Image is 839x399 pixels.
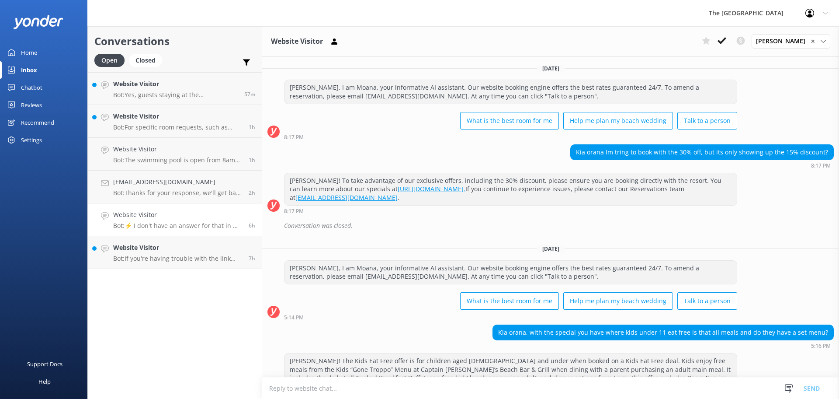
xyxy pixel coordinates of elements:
div: Open [94,54,125,67]
a: [EMAIL_ADDRESS][DOMAIN_NAME] [295,193,398,202]
span: Sep 23 2025 03:04pm (UTC -10:00) Pacific/Honolulu [249,123,255,131]
button: What is the best room for me [460,292,559,310]
span: Sep 23 2025 02:33pm (UTC -10:00) Pacific/Honolulu [249,189,255,196]
span: Sep 23 2025 03:42pm (UTC -10:00) Pacific/Honolulu [244,91,255,98]
a: Open [94,55,129,65]
button: Talk to a person [677,112,737,129]
span: [PERSON_NAME] [756,36,811,46]
h4: Website Visitor [113,243,242,252]
h4: Website Visitor [113,79,238,89]
img: yonder-white-logo.png [13,15,63,29]
a: [EMAIL_ADDRESS][DOMAIN_NAME]Bot:Thanks for your response, we'll get back to you as soon as we can... [88,171,262,203]
div: Recommend [21,114,54,131]
h4: Website Visitor [113,144,242,154]
span: Sep 23 2025 09:49am (UTC -10:00) Pacific/Honolulu [249,222,255,229]
button: What is the best room for me [460,112,559,129]
div: Kia orana, with the special you have where kids under 11 eat free is that all meals and do they h... [493,325,833,340]
p: Bot: ⚡ I don't have an answer for that in my knowledge base. Please try and rephrase your questio... [113,222,242,230]
p: Bot: If you're having trouble with the link provided, please contact our friendly Reservations te... [113,255,242,262]
div: Chatbot [21,79,42,96]
div: [PERSON_NAME]! To take advantage of our exclusive offers, including the 30% discount, please ensu... [284,173,737,205]
span: Sep 23 2025 09:38am (UTC -10:00) Pacific/Honolulu [249,255,255,262]
div: Inbox [21,61,37,79]
div: Settings [21,131,42,149]
div: Reviews [21,96,42,114]
div: Sep 22 2025 05:14pm (UTC -10:00) Pacific/Honolulu [284,314,737,320]
div: Kia orana Im tring to book with the 30% off, but its only showing up the 15% discount? [571,145,833,160]
a: Website VisitorBot:If you're having trouble with the link provided, please contact our friendly R... [88,236,262,269]
h4: [EMAIL_ADDRESS][DOMAIN_NAME] [113,177,242,187]
p: Bot: Yes, guests staying at the [GEOGRAPHIC_DATA] – On the Beach have access to the amenities and... [113,91,238,99]
div: Sep 19 2025 08:17pm (UTC -10:00) Pacific/Honolulu [570,162,834,168]
a: [URL][DOMAIN_NAME]. [398,185,465,193]
strong: 8:17 PM [811,163,831,168]
span: Sep 23 2025 02:59pm (UTC -10:00) Pacific/Honolulu [249,156,255,164]
div: [PERSON_NAME]! The Kids Eat Free offer is for children aged [DEMOGRAPHIC_DATA] and under when boo... [284,353,737,394]
a: Website VisitorBot:For specific room requests, such as ensuring a Beachfront Room is directly on ... [88,105,262,138]
div: Conversation was closed. [284,218,834,233]
h4: Website Visitor [113,112,242,121]
p: Bot: The swimming pool is open from 8am to 8pm. The lagoon is available for swimming from sunrise... [113,156,242,164]
div: Sep 22 2025 05:16pm (UTC -10:00) Pacific/Honolulu [492,343,834,349]
div: [PERSON_NAME], I am Moana, your informative AI assistant. Our website booking engine offers the b... [284,80,737,103]
h3: Website Visitor [271,36,323,47]
div: [PERSON_NAME], I am Moana, your informative AI assistant. Our website booking engine offers the b... [284,261,737,284]
p: Bot: For specific room requests, such as ensuring a Beachfront Room is directly on the beach, ple... [113,123,242,131]
strong: 5:16 PM [811,343,831,349]
a: Closed [129,55,166,65]
div: Closed [129,54,162,67]
div: Assign User [752,34,830,48]
div: Support Docs [27,355,62,373]
strong: 8:17 PM [284,209,304,214]
h4: Website Visitor [113,210,242,220]
span: [DATE] [537,65,565,72]
p: Bot: Thanks for your response, we'll get back to you as soon as we can during opening hours. [113,189,242,197]
strong: 5:14 PM [284,315,304,320]
button: Help me plan my beach wedding [563,292,673,310]
div: Sep 19 2025 08:17pm (UTC -10:00) Pacific/Honolulu [284,208,737,214]
div: Sep 19 2025 08:17pm (UTC -10:00) Pacific/Honolulu [284,134,737,140]
strong: 8:17 PM [284,135,304,140]
h2: Conversations [94,33,255,49]
button: Talk to a person [677,292,737,310]
span: ✕ [811,37,815,45]
a: Website VisitorBot:Yes, guests staying at the [GEOGRAPHIC_DATA] – On the Beach have access to the... [88,72,262,105]
div: Help [38,373,51,390]
button: Help me plan my beach wedding [563,112,673,129]
div: 2025-09-20T09:25:28.579 [267,218,834,233]
span: [DATE] [537,245,565,252]
a: Website VisitorBot:⚡ I don't have an answer for that in my knowledge base. Please try and rephras... [88,203,262,236]
a: Website VisitorBot:The swimming pool is open from 8am to 8pm. The lagoon is available for swimmin... [88,138,262,171]
div: Home [21,44,37,61]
